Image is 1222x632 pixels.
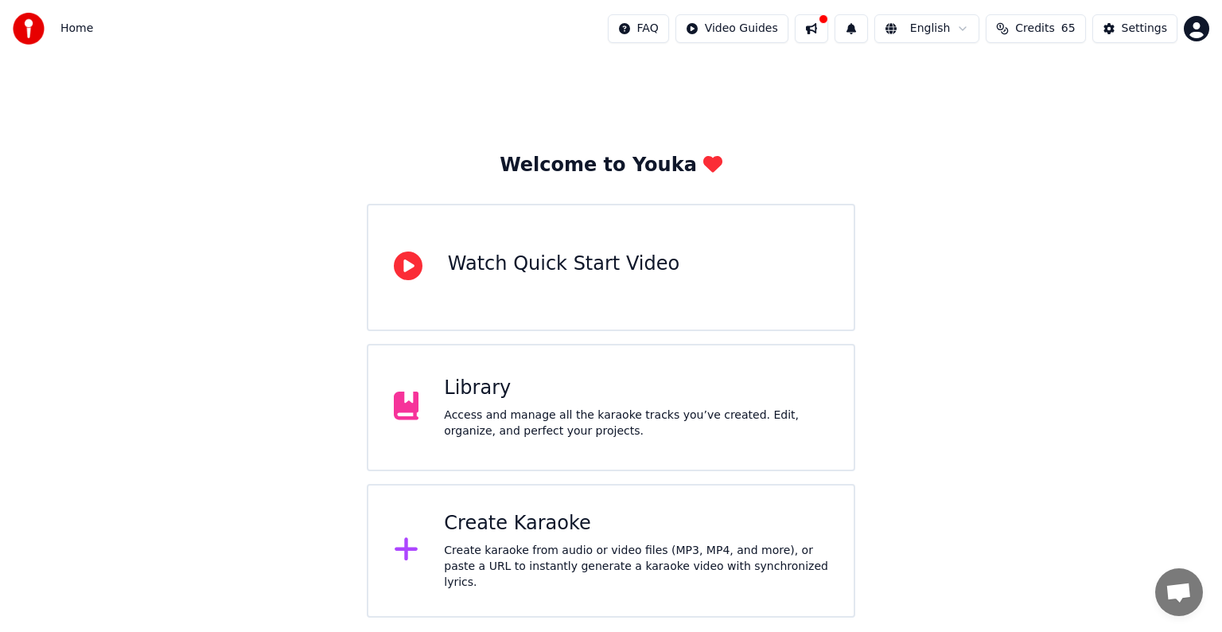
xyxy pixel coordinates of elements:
button: Credits65 [986,14,1085,43]
nav: breadcrumb [60,21,93,37]
div: Create Karaoke [444,511,828,536]
div: Access and manage all the karaoke tracks you’ve created. Edit, organize, and perfect your projects. [444,408,828,439]
div: Settings [1122,21,1167,37]
span: Home [60,21,93,37]
div: Library [444,376,828,401]
div: Welcome to Youka [500,153,722,178]
img: youka [13,13,45,45]
button: FAQ [608,14,669,43]
button: Settings [1092,14,1177,43]
div: Watch Quick Start Video [448,252,679,277]
span: Credits [1015,21,1054,37]
button: Video Guides [675,14,788,43]
span: 65 [1061,21,1076,37]
div: Open chat [1155,568,1203,616]
div: Create karaoke from audio or video files (MP3, MP4, and more), or paste a URL to instantly genera... [444,543,828,591]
